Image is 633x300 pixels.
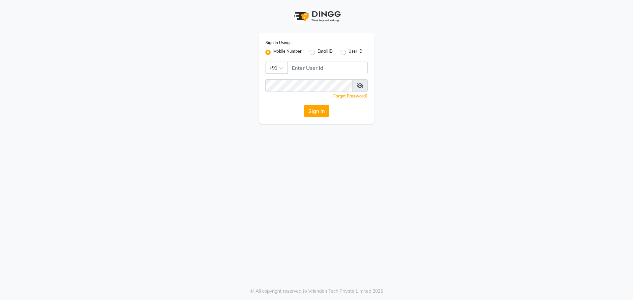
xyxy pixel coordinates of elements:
label: Email ID [317,48,333,56]
label: Mobile Number [273,48,302,56]
label: Sign In Using: [265,40,290,46]
button: Sign In [304,105,329,117]
input: Username [287,62,368,74]
input: Username [265,79,353,92]
a: Forgot Password? [333,94,368,98]
img: logo1.svg [290,7,343,26]
label: User ID [348,48,362,56]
